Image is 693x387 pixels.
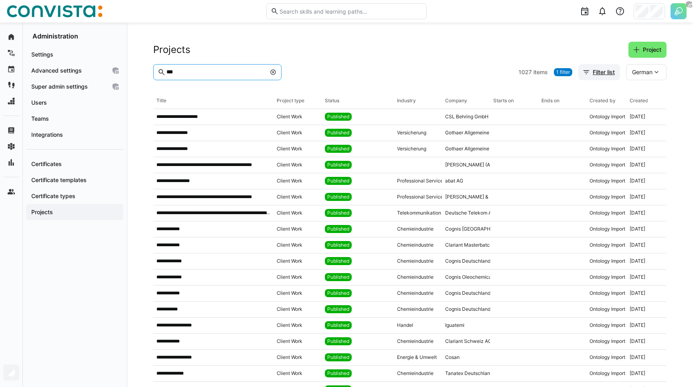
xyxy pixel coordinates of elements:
[327,322,349,328] span: Published
[397,130,426,136] div: Versicherung
[277,178,302,184] span: Client Work
[445,210,495,216] div: Deutsche Telekom AG
[630,290,645,296] div: [DATE]
[277,258,302,264] span: Client Work
[277,290,302,296] span: Client Work
[445,146,528,152] div: Gothaer Allgemeine Versicherung AG
[277,113,302,120] span: Client Work
[327,290,349,296] span: Published
[327,226,349,232] span: Published
[327,258,349,264] span: Published
[277,210,302,216] span: Client Work
[642,46,663,54] span: Project
[445,226,511,232] div: Cognis [GEOGRAPHIC_DATA]
[445,338,492,344] div: Clariant Schweiz AG
[630,178,645,184] div: [DATE]
[590,370,625,377] div: Ontology Import
[445,274,495,280] div: Cognis Oleochemicals
[590,274,625,280] div: Ontology Import
[630,370,645,377] div: [DATE]
[445,194,524,200] div: [PERSON_NAME] & Partners GmbH
[590,290,625,296] div: Ontology Import
[397,258,434,264] div: Chemieindustrie
[327,146,349,152] span: Published
[630,194,645,200] div: [DATE]
[590,146,625,152] div: Ontology Import
[590,306,625,312] div: Ontology Import
[327,162,349,168] span: Published
[445,162,516,168] div: [PERSON_NAME] (ArvinMeritor)
[590,354,625,361] div: Ontology Import
[325,97,339,104] div: Status
[327,178,349,184] span: Published
[277,146,302,152] span: Client Work
[590,322,625,328] div: Ontology Import
[397,226,434,232] div: Chemieindustrie
[590,97,616,104] div: Created by
[445,306,506,312] div: Cognis Deutschland GmbH
[327,210,349,216] span: Published
[397,194,446,200] div: Professional Services
[590,130,625,136] div: Ontology Import
[630,130,645,136] div: [DATE]
[327,113,349,120] span: Published
[590,194,625,200] div: Ontology Import
[397,322,413,328] div: Handel
[590,162,625,168] div: Ontology Import
[279,8,422,15] input: Search skills and learning paths…
[590,242,625,248] div: Ontology Import
[632,68,652,76] span: German
[630,354,645,361] div: [DATE]
[445,290,506,296] div: Cognis Deutschland GmbH
[445,113,488,120] div: CSL Behring GmbH
[397,97,416,104] div: Industry
[445,97,467,104] div: Company
[590,258,625,264] div: Ontology Import
[397,242,434,248] div: Chemieindustrie
[397,290,434,296] div: Chemieindustrie
[153,44,190,56] h2: Projects
[590,113,625,120] div: Ontology Import
[327,130,349,136] span: Published
[277,130,302,136] span: Client Work
[327,242,349,248] span: Published
[628,42,667,58] button: Project
[156,97,166,104] div: Title
[630,226,645,232] div: [DATE]
[630,242,645,248] div: [DATE]
[277,242,302,248] span: Client Work
[630,113,645,120] div: [DATE]
[445,322,464,328] div: Iguatemi
[327,354,349,361] span: Published
[445,354,460,361] div: Cosan
[590,178,625,184] div: Ontology Import
[590,210,625,216] div: Ontology Import
[397,306,434,312] div: Chemieindustrie
[493,97,514,104] div: Starts on
[327,194,349,200] span: Published
[556,69,570,75] span: 1 filter
[630,258,645,264] div: [DATE]
[630,146,645,152] div: [DATE]
[277,162,302,168] span: Client Work
[630,210,645,216] div: [DATE]
[277,370,302,377] span: Client Work
[277,274,302,280] span: Client Work
[445,258,506,264] div: Cognis Deutschland GmbH
[590,226,625,232] div: Ontology Import
[630,162,645,168] div: [DATE]
[630,97,655,104] div: Created on
[277,338,302,344] span: Client Work
[519,68,532,76] span: 1027
[445,178,463,184] div: abat AG
[630,306,645,312] div: [DATE]
[397,354,437,361] div: Energie & Umwelt
[541,97,559,104] div: Ends on
[277,306,302,312] span: Client Work
[445,370,508,377] div: Tanatex Deutschland GmbH
[327,338,349,344] span: Published
[592,68,616,76] span: Filter list
[630,338,645,344] div: [DATE]
[277,354,302,361] span: Client Work
[277,226,302,232] span: Client Work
